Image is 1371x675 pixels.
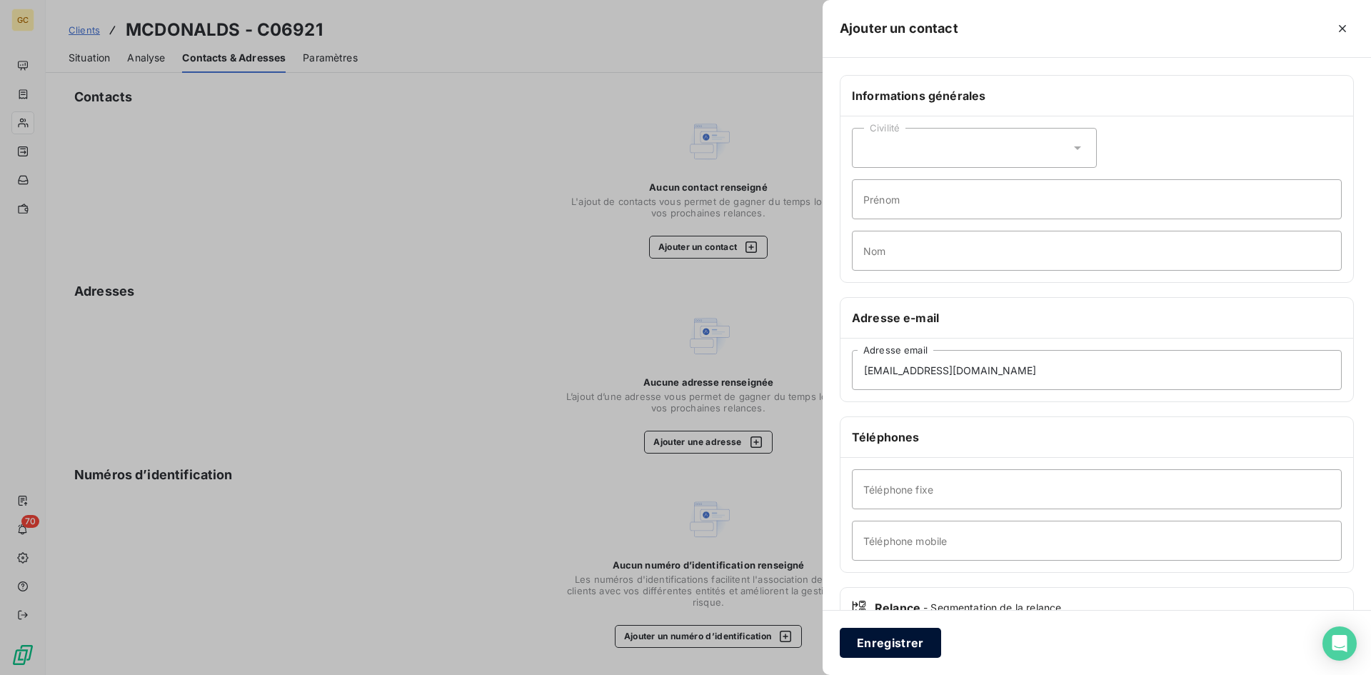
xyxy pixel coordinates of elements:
input: placeholder [852,179,1342,219]
h6: Informations générales [852,87,1342,104]
input: placeholder [852,350,1342,390]
h5: Ajouter un contact [840,19,958,39]
span: - Segmentation de la relance [923,601,1061,615]
h6: Téléphones [852,429,1342,446]
div: Open Intercom Messenger [1322,626,1357,661]
div: Relance [852,599,1342,616]
input: placeholder [852,521,1342,561]
input: placeholder [852,469,1342,509]
h6: Adresse e-mail [852,309,1342,326]
input: placeholder [852,231,1342,271]
button: Enregistrer [840,628,941,658]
